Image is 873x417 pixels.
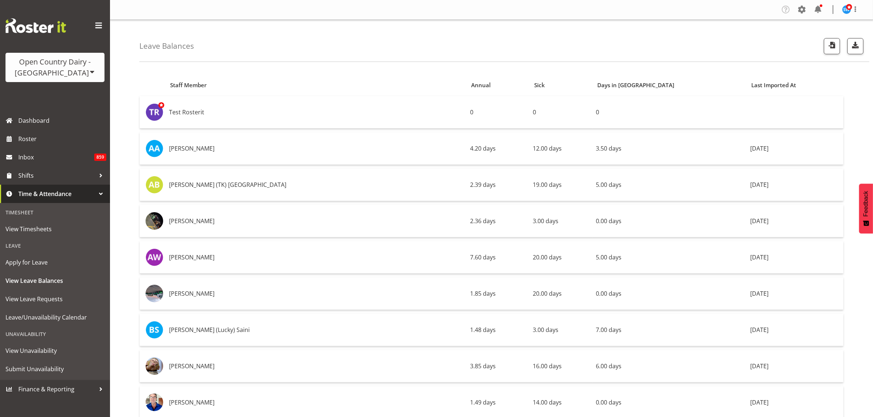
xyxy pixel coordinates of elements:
span: Apply for Leave [5,257,104,268]
img: callum-leslieb2ccbb570efb4ea93546c50242686de0.png [146,394,163,411]
span: 0 [533,108,536,116]
span: 12.00 days [533,144,562,152]
td: [PERSON_NAME] (TK) [GEOGRAPHIC_DATA] [166,169,467,201]
span: Roster [18,133,106,144]
span: Shifts [18,170,95,181]
span: 5.00 days [596,253,621,261]
span: [DATE] [750,253,769,261]
span: 6.00 days [596,362,621,370]
span: Last Imported At [752,81,796,89]
span: Finance & Reporting [18,384,95,395]
img: andy-webb8163.jpg [146,248,163,266]
span: 7.60 days [470,253,496,261]
td: [PERSON_NAME] [166,132,467,165]
span: 3.50 days [596,144,621,152]
span: [DATE] [750,398,769,406]
span: 0.00 days [596,217,621,225]
img: brent-adams6c2ed5726f1d41a690d4d5a40633ac2e.png [146,357,163,375]
span: 1.49 days [470,398,496,406]
span: [DATE] [750,362,769,370]
span: 20.00 days [533,253,562,261]
span: Sick [534,81,545,89]
img: steve-webb8258.jpg [842,5,851,14]
span: Dashboard [18,115,106,126]
div: Leave [2,238,108,253]
span: Annual [471,81,491,89]
span: 0 [596,108,599,116]
span: 0 [470,108,473,116]
span: 859 [94,154,106,161]
img: test-rosterit7563.jpg [146,103,163,121]
div: Open Country Dairy - [GEOGRAPHIC_DATA] [13,56,97,78]
span: Staff Member [170,81,207,89]
span: 14.00 days [533,398,562,406]
img: barry-morgan1fcdc3dbfdd87109e0eae247047b2e04.png [146,285,163,302]
button: Download Leave Balances [847,38,863,54]
span: 5.00 days [596,181,621,189]
img: amrik-singh03ac6be936c81c43ac146ad11541ec6c.png [146,212,163,230]
h4: Leave Balances [139,42,194,50]
td: [PERSON_NAME] [166,277,467,310]
span: 3.00 days [533,217,559,225]
div: Timesheet [2,205,108,220]
div: Unavailability [2,326,108,342]
span: 1.85 days [470,289,496,298]
span: 3.00 days [533,326,559,334]
a: Submit Unavailability [2,360,108,378]
span: 4.20 days [470,144,496,152]
span: View Leave Requests [5,294,104,305]
span: 16.00 days [533,362,562,370]
img: alan-bedford8161.jpg [146,176,163,193]
td: Test Rosterit [166,96,467,129]
span: 1.48 days [470,326,496,334]
button: Feedback - Show survey [859,184,873,233]
a: View Leave Balances [2,272,108,290]
span: View Leave Balances [5,275,104,286]
span: Submit Unavailability [5,364,104,374]
span: 7.00 days [596,326,621,334]
span: 2.39 days [470,181,496,189]
td: [PERSON_NAME] [166,241,467,274]
a: View Timesheets [2,220,108,238]
span: [DATE] [750,217,769,225]
a: View Unavailability [2,342,108,360]
span: View Unavailability [5,345,104,356]
a: View Leave Requests [2,290,108,308]
button: Import Leave Balances [824,38,840,54]
img: bhupinder-saini8168.jpg [146,321,163,339]
span: [DATE] [750,144,769,152]
span: [DATE] [750,181,769,189]
span: Days in [GEOGRAPHIC_DATA] [597,81,674,89]
span: 19.00 days [533,181,562,189]
span: Inbox [18,152,94,163]
span: [DATE] [750,289,769,298]
a: Apply for Leave [2,253,108,272]
img: Rosterit website logo [5,18,66,33]
img: abhilash-antony8160.jpg [146,140,163,157]
td: [PERSON_NAME] (Lucky) Saini [166,314,467,346]
span: 0.00 days [596,289,621,298]
span: Leave/Unavailability Calendar [5,312,104,323]
span: 3.85 days [470,362,496,370]
span: 0.00 days [596,398,621,406]
span: Feedback [863,191,869,217]
span: 20.00 days [533,289,562,298]
td: [PERSON_NAME] [166,350,467,383]
span: View Timesheets [5,224,104,235]
td: [PERSON_NAME] [166,205,467,237]
a: Leave/Unavailability Calendar [2,308,108,326]
span: Time & Attendance [18,188,95,199]
span: [DATE] [750,326,769,334]
span: 2.36 days [470,217,496,225]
